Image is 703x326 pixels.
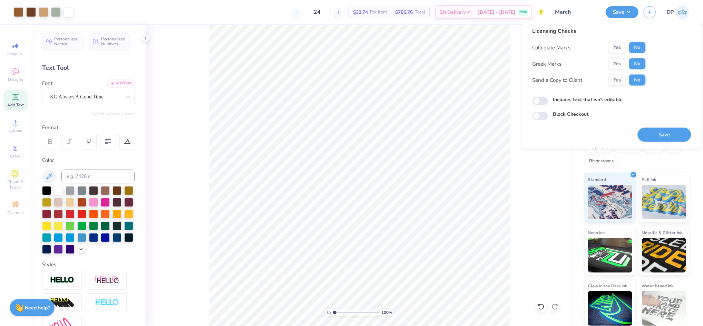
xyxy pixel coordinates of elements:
[629,58,646,69] button: No
[7,102,24,108] span: Add Text
[642,229,683,236] span: Metallic & Glitter Ink
[10,153,21,159] span: Greek
[642,176,656,183] span: Puff Ink
[395,9,413,16] span: $785.76
[533,27,646,35] div: Licensing Checks
[25,305,50,311] strong: Need help?
[588,185,632,219] img: Standard
[50,276,74,284] img: Stroke
[478,9,515,16] span: [DATE] - [DATE]
[533,60,562,68] div: Greek Marks
[588,176,606,183] span: Standard
[42,63,135,73] div: Text Tool
[42,124,135,132] div: Format
[353,9,368,16] span: $32.74
[61,170,135,183] input: e.g. 7428 c
[95,276,119,285] img: Shadow
[629,75,646,86] button: No
[667,8,674,16] span: DP
[588,229,605,236] span: Neon Ink
[381,309,392,316] span: 100 %
[439,9,466,16] span: Est. Delivery
[519,10,527,15] span: FREE
[42,261,135,269] div: Styles
[667,6,689,19] a: DP
[606,6,638,18] button: Save
[533,44,571,51] div: Collegiate Marks
[3,179,28,190] span: Clipart & logos
[304,6,331,18] input: – –
[608,58,626,69] button: Yes
[533,76,583,84] div: Send a Copy to Client
[608,42,626,53] button: Yes
[415,9,425,16] span: Total
[608,75,626,86] button: Yes
[642,291,686,326] img: Water based Ink
[91,111,135,117] button: Switch to Greek Letters
[550,5,601,19] input: Untitled Design
[553,96,623,103] label: Includes text that isn't editable
[107,79,135,87] div: Add Font
[370,9,387,16] span: Per Item
[642,282,674,289] span: Water based Ink
[50,297,74,308] img: 3d Illusion
[95,299,119,307] img: Negative Space
[588,238,632,272] img: Neon Ink
[8,51,24,57] span: Image AI
[42,156,135,164] div: Color
[9,128,22,133] span: Upload
[642,238,686,272] img: Metallic & Glitter Ink
[638,128,691,142] button: Save
[7,210,24,215] span: Decorate
[585,156,618,166] div: Rhinestones
[42,79,52,87] label: Font
[101,37,126,46] span: Personalized Numbers
[588,282,627,289] span: Glow in the Dark Ink
[8,77,23,82] span: Designs
[553,111,589,118] label: Block Checkout
[629,42,646,53] button: No
[676,6,689,19] img: Darlene Padilla
[642,185,686,219] img: Puff Ink
[54,37,79,46] span: Personalized Names
[588,291,632,326] img: Glow in the Dark Ink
